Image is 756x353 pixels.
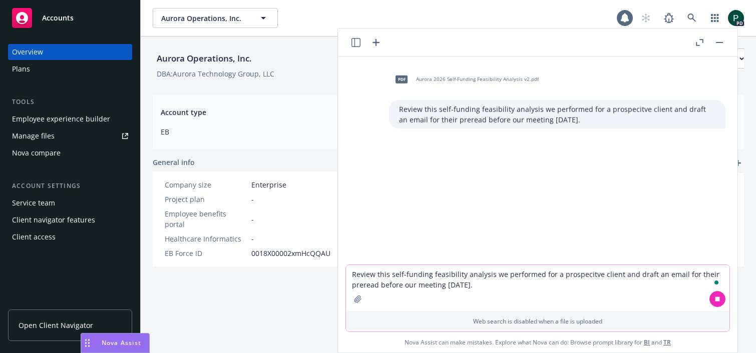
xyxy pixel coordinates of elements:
[251,194,254,204] span: -
[8,128,132,144] a: Manage files
[416,76,539,82] span: Aurora 2026 Self-Funding Feasibility Analysis v2.pdf
[251,233,254,244] span: -
[732,157,744,169] a: add
[8,111,132,127] a: Employee experience builder
[8,4,132,32] a: Accounts
[251,214,254,224] span: -
[659,8,679,28] a: Report a Bug
[346,265,729,311] textarea: To enrich screen reader interactions, please activate Accessibility in Grammarly extension settings
[12,44,43,60] div: Overview
[165,194,247,204] div: Project plan
[8,61,132,77] a: Plans
[153,157,195,167] span: General info
[251,248,330,258] span: 0018X00002xmHcQQAU
[352,317,723,325] p: Web search is disabled when a file is uploaded
[165,233,247,244] div: Healthcare Informatics
[251,179,286,190] span: Enterprise
[153,52,256,65] div: Aurora Operations, Inc.
[81,333,94,352] div: Drag to move
[396,75,408,83] span: pdf
[102,338,141,347] span: Nova Assist
[8,97,132,107] div: Tools
[157,68,274,79] div: DBA: Aurora Technology Group, LLC
[42,14,74,22] span: Accounts
[8,44,132,60] a: Overview
[12,145,61,161] div: Nova compare
[8,195,132,211] a: Service team
[8,212,132,228] a: Client navigator features
[12,195,55,211] div: Service team
[161,13,248,23] span: Aurora Operations, Inc.
[12,128,55,144] div: Manage files
[165,208,247,229] div: Employee benefits portal
[12,111,110,127] div: Employee experience builder
[728,10,744,26] img: photo
[663,338,671,346] a: TR
[636,8,656,28] a: Start snowing
[644,338,650,346] a: BI
[12,212,95,228] div: Client navigator features
[8,181,132,191] div: Account settings
[705,8,725,28] a: Switch app
[405,332,671,352] span: Nova Assist can make mistakes. Explore what Nova can do: Browse prompt library for and
[153,8,278,28] button: Aurora Operations, Inc.
[165,179,247,190] div: Company size
[161,126,436,137] span: EB
[12,61,30,77] div: Plans
[399,104,715,125] p: Review this self-funding feasibility analysis we performed for a prospecitve client and draft an ...
[389,67,541,92] div: pdfAurora 2026 Self-Funding Feasibility Analysis v2.pdf
[12,229,56,245] div: Client access
[19,320,93,330] span: Open Client Navigator
[81,333,150,353] button: Nova Assist
[161,107,436,117] span: Account type
[8,229,132,245] a: Client access
[8,145,132,161] a: Nova compare
[682,8,702,28] a: Search
[165,248,247,258] div: EB Force ID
